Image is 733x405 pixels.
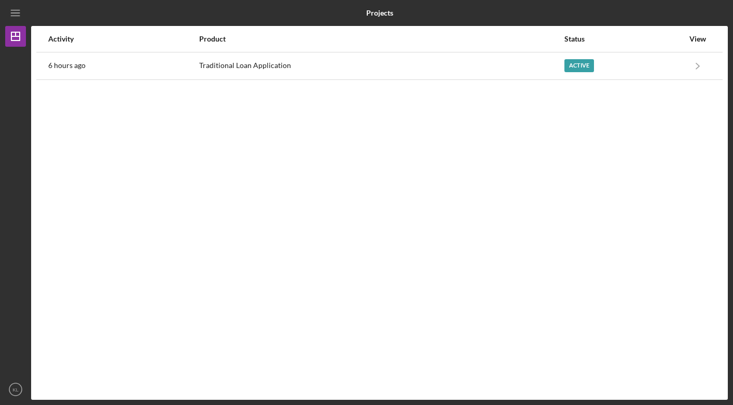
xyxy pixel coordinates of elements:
div: Status [564,35,684,43]
time: 2025-10-07 14:14 [48,61,86,70]
div: Active [564,59,594,72]
b: Projects [366,9,393,17]
div: Traditional Loan Application [199,53,563,79]
div: Activity [48,35,198,43]
button: KL [5,379,26,400]
text: KL [12,387,19,393]
div: Product [199,35,563,43]
div: View [685,35,711,43]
